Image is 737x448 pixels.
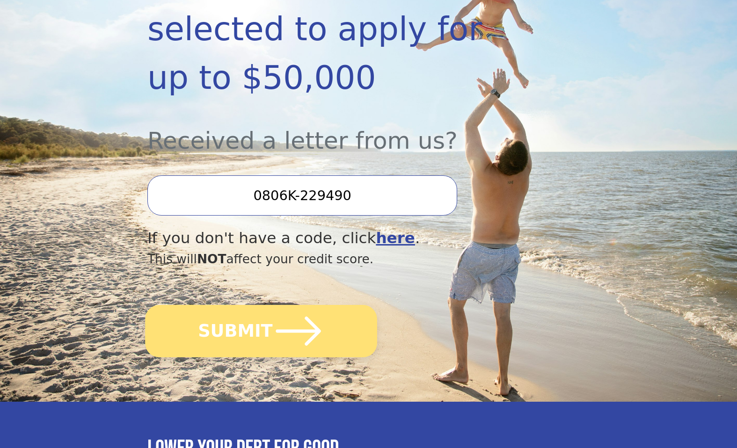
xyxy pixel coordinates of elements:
[376,229,415,247] a: here
[145,305,377,357] button: SUBMIT
[147,175,457,216] input: Enter your Offer Code:
[147,102,523,159] div: Received a letter from us?
[147,227,523,250] div: If you don't have a code, click .
[197,252,226,266] span: NOT
[147,250,523,268] div: This will affect your credit score.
